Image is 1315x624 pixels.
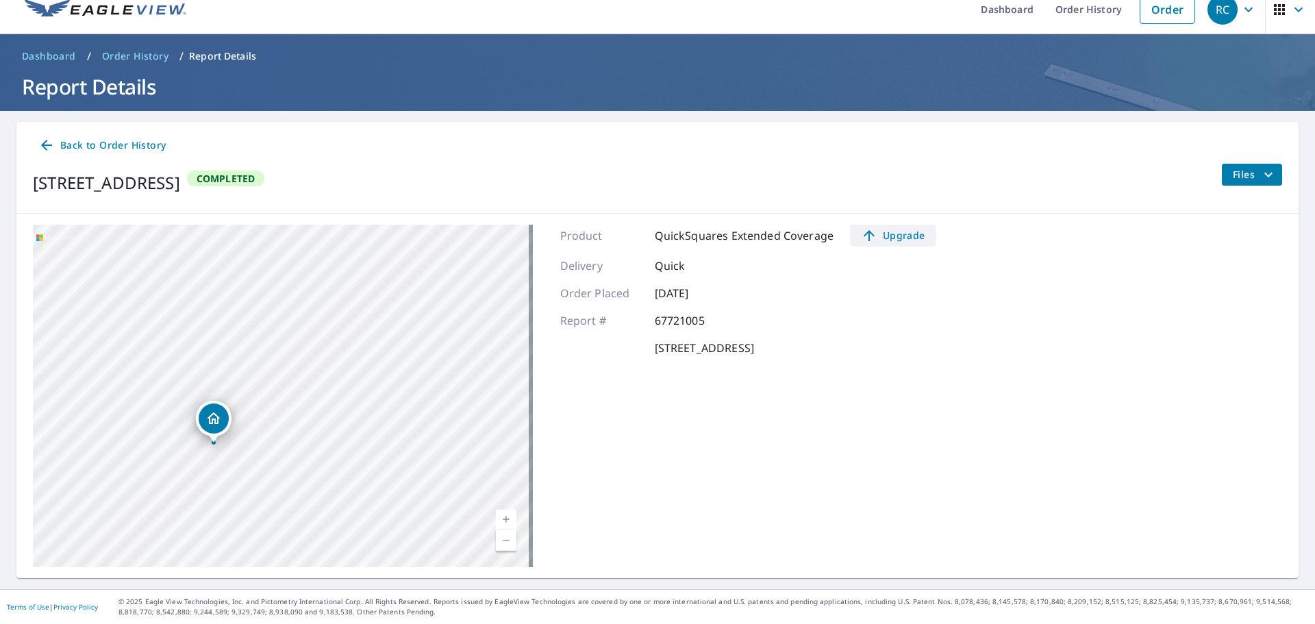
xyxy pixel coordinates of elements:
a: Order History [97,45,174,67]
p: 67721005 [655,312,737,329]
nav: breadcrumb [16,45,1299,67]
p: Quick [655,258,737,274]
button: filesDropdownBtn-67721005 [1221,164,1282,186]
span: Completed [188,172,264,185]
a: Upgrade [850,225,936,247]
a: Privacy Policy [53,602,98,612]
p: [DATE] [655,285,737,301]
a: Current Level 18, Zoom In [496,510,516,530]
li: / [87,48,91,64]
div: Dropped pin, building 1, Residential property, 8566 Ridge Rd Greenville, AL 36037 [196,401,231,443]
p: Report # [560,312,642,329]
a: Back to Order History [33,133,171,158]
p: Order Placed [560,285,642,301]
li: / [179,48,184,64]
a: Dashboard [16,45,82,67]
span: Upgrade [858,227,927,244]
a: Terms of Use [7,602,49,612]
p: Product [560,227,642,244]
p: QuickSquares Extended Coverage [655,227,834,244]
span: Order History [102,49,168,63]
span: Back to Order History [38,137,166,154]
span: Files [1233,166,1277,183]
div: [STREET_ADDRESS] [33,171,180,195]
p: | [7,603,98,611]
h1: Report Details [16,73,1299,101]
p: © 2025 Eagle View Technologies, Inc. and Pictometry International Corp. All Rights Reserved. Repo... [118,597,1308,617]
p: Delivery [560,258,642,274]
p: [STREET_ADDRESS] [655,340,754,356]
p: Report Details [189,49,256,63]
a: Current Level 18, Zoom Out [496,530,516,551]
span: Dashboard [22,49,76,63]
